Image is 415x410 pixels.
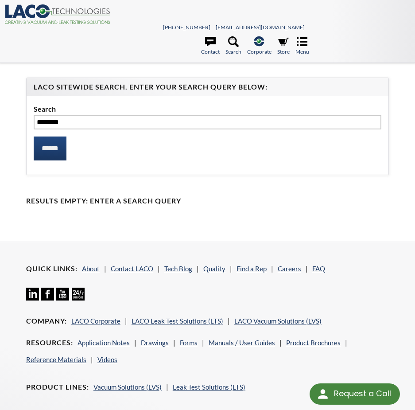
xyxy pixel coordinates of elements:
a: Search [225,36,241,56]
a: Quality [203,265,225,273]
a: Videos [97,355,117,363]
a: Contact [201,36,220,56]
a: LACO Corporate [71,317,120,325]
a: Contact LACO [111,265,153,273]
div: Request a Call [334,383,391,404]
a: FAQ [312,265,325,273]
h4: Company [26,316,67,326]
a: Product Brochures [286,339,341,347]
a: Leak Test Solutions (LTS) [173,383,245,391]
a: About [82,265,100,273]
a: Vacuum Solutions (LVS) [93,383,162,391]
h4: Quick Links [26,264,78,273]
h4: LACO Sitewide Search. Enter your Search Query Below: [34,82,381,92]
span: Corporate [247,47,271,56]
a: Manuals / User Guides [209,339,275,347]
a: Drawings [141,339,169,347]
div: Request a Call [310,383,400,405]
img: 24/7 Support Icon [72,288,85,301]
a: [PHONE_NUMBER] [163,24,210,31]
a: 24/7 Support [72,294,85,302]
a: Find a Rep [237,265,267,273]
label: Search [34,103,381,115]
h4: Results Empty: Enter a Search Query [26,196,389,206]
a: Menu [295,36,309,56]
img: round button [316,387,330,401]
h4: Product Lines [26,383,89,392]
a: Reference Materials [26,355,86,363]
a: Store [277,36,290,56]
a: Forms [180,339,198,347]
a: Application Notes [78,339,130,347]
a: Tech Blog [164,265,192,273]
h4: Resources [26,338,73,348]
a: Careers [278,265,301,273]
a: LACO Vacuum Solutions (LVS) [234,317,322,325]
a: [EMAIL_ADDRESS][DOMAIN_NAME] [216,24,305,31]
a: LACO Leak Test Solutions (LTS) [132,317,223,325]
